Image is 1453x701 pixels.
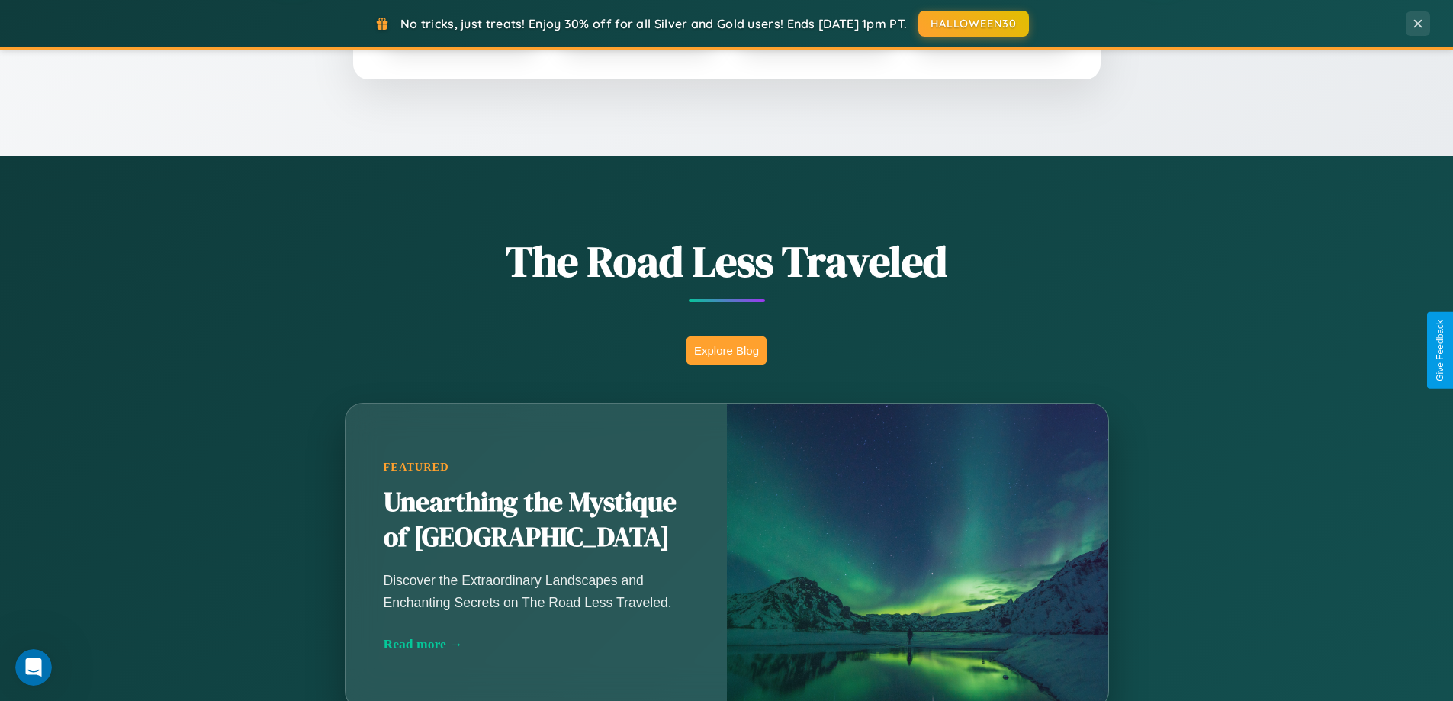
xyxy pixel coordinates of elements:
h1: The Road Less Traveled [269,232,1185,291]
div: Featured [384,461,689,474]
h2: Unearthing the Mystique of [GEOGRAPHIC_DATA] [384,485,689,555]
button: Explore Blog [686,336,767,365]
div: Read more → [384,636,689,652]
span: No tricks, just treats! Enjoy 30% off for all Silver and Gold users! Ends [DATE] 1pm PT. [400,16,907,31]
iframe: Intercom live chat [15,649,52,686]
button: HALLOWEEN30 [918,11,1029,37]
div: Give Feedback [1435,320,1445,381]
p: Discover the Extraordinary Landscapes and Enchanting Secrets on The Road Less Traveled. [384,570,689,613]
